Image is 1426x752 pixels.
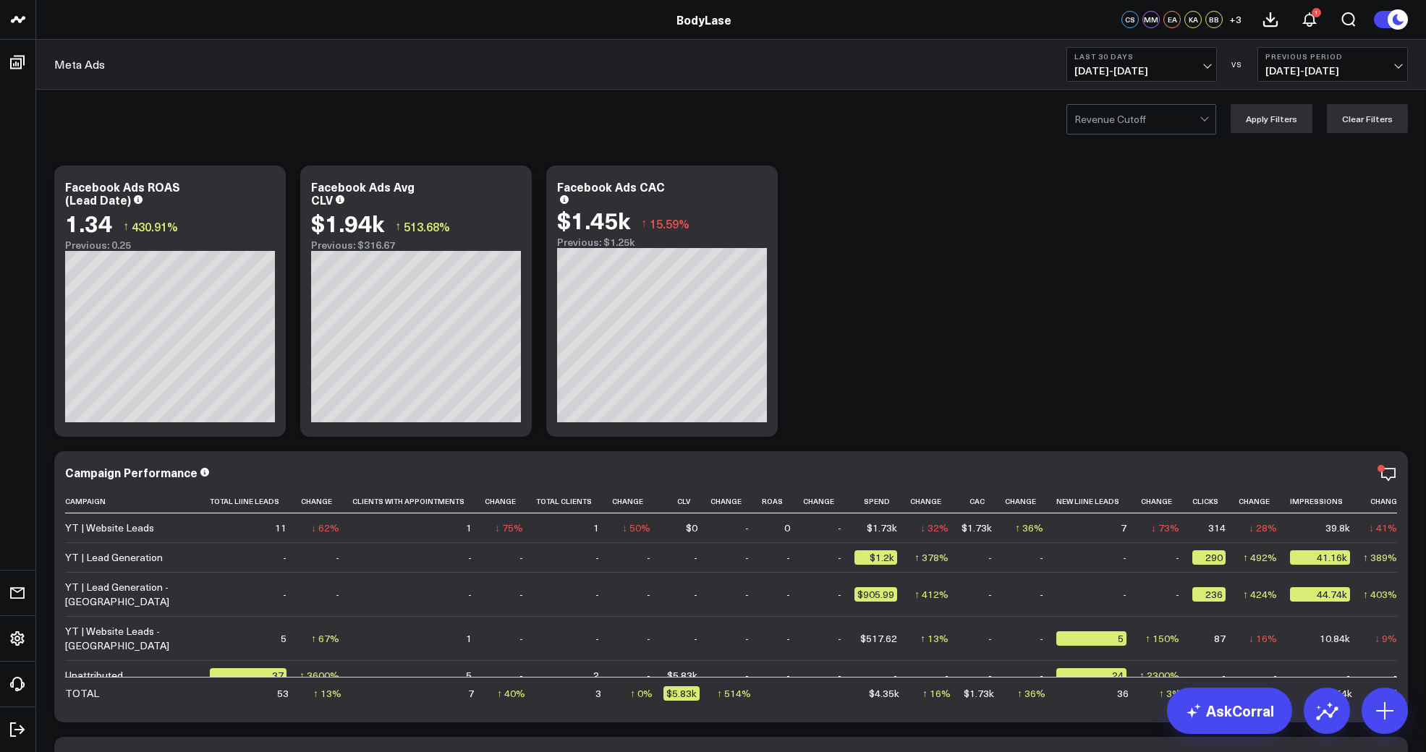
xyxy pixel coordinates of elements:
div: Unattributed [65,668,123,683]
div: 5 [281,631,287,646]
div: 1 [1312,8,1321,17]
div: - [595,550,599,565]
th: Spend [854,490,910,513]
div: ↑ 378% [914,550,948,565]
button: Last 30 Days[DATE]-[DATE] [1066,47,1217,82]
div: - [694,631,697,646]
th: Change [485,490,536,513]
div: $1.73k [964,686,994,701]
div: 3 [595,686,601,701]
div: ↑ 13% [920,631,948,646]
div: - [336,550,339,565]
div: - [745,550,749,565]
div: ↑ 40% [497,686,525,701]
div: - [838,668,841,683]
th: Total Liine Leads [210,490,300,513]
button: Previous Period[DATE]-[DATE] [1257,47,1408,82]
div: 24 [1056,668,1126,683]
div: ↓ 50% [622,521,650,535]
div: - [1346,668,1350,683]
div: ↑ 16% [922,686,951,701]
div: - [1040,587,1043,602]
b: Previous Period [1265,52,1400,61]
div: - [838,521,841,535]
div: - [745,668,749,683]
div: 87 [1214,631,1226,646]
div: VS [1224,60,1250,69]
div: - [988,587,992,602]
div: Facebook Ads CAC [557,179,665,195]
div: 5 [1056,631,1126,646]
div: ↓ 32% [920,521,948,535]
div: - [1040,668,1043,683]
div: 290 [1192,550,1226,565]
div: Previous: $316.67 [311,239,521,251]
span: 430.91% [132,218,178,234]
th: Change [1139,490,1192,513]
div: 5 [466,668,472,683]
div: - [1123,550,1126,565]
span: [DATE] - [DATE] [1265,65,1400,77]
div: - [988,550,992,565]
div: ↓ 28% [1249,521,1277,535]
div: 1.34 [65,210,112,236]
div: - [1040,550,1043,565]
th: Campaign [65,490,210,513]
div: ↑ 492% [1243,550,1277,565]
div: - [745,521,749,535]
div: - [838,587,841,602]
div: - [988,668,992,683]
span: 15.59% [650,215,689,231]
div: - [786,587,790,602]
div: - [894,668,897,683]
th: Change [1005,490,1056,513]
div: 39.8k [1325,521,1350,535]
th: Change [1239,490,1290,513]
div: 1 [466,521,472,535]
div: 53 [277,686,289,701]
div: 136.54k [1316,686,1352,701]
div: - [468,587,472,602]
div: ↑ 3600% [300,668,339,683]
div: $4.35k [869,686,899,701]
span: ↑ [123,217,129,236]
div: ↑ 0% [630,686,653,701]
div: ↑ 150% [1145,631,1179,646]
div: 2 [593,668,599,683]
div: $5.83k [667,668,697,683]
a: BodyLase [676,12,731,27]
div: ↑ 2300% [1139,668,1179,683]
div: YT | Lead Generation - [GEOGRAPHIC_DATA] [65,580,197,609]
div: 927 [1210,686,1228,701]
span: ↑ [395,217,401,236]
div: Facebook Ads ROAS (Lead Date) [65,179,180,208]
div: ↑ 36% [1015,521,1043,535]
div: - [647,668,650,683]
button: Clear Filters [1327,104,1408,133]
div: - [519,550,523,565]
th: Clv [663,490,710,513]
div: YT | Website Leads [65,521,154,535]
div: ↓ 75% [495,521,523,535]
div: 1 [466,631,472,646]
span: [DATE] - [DATE] [1074,65,1209,77]
div: YT | Lead Generation [65,550,163,565]
div: - [786,550,790,565]
div: - [1176,587,1179,602]
th: New Liine Leads [1056,490,1139,513]
div: $5.83k [663,686,700,701]
div: $0 [686,521,697,535]
div: - [838,631,841,646]
div: - [694,587,697,602]
div: - [1393,668,1397,683]
div: ↑ 3% [1159,686,1181,701]
div: ↑ 412% [914,587,948,602]
div: $1.2k [854,550,897,565]
div: $1.94k [311,210,384,236]
div: 10.84k [1320,631,1350,646]
div: $1.73k [962,521,992,535]
div: 36 [1117,686,1129,701]
th: Impressions [1290,490,1363,513]
div: $1.73k [867,521,897,535]
th: Clicks [1192,490,1239,513]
